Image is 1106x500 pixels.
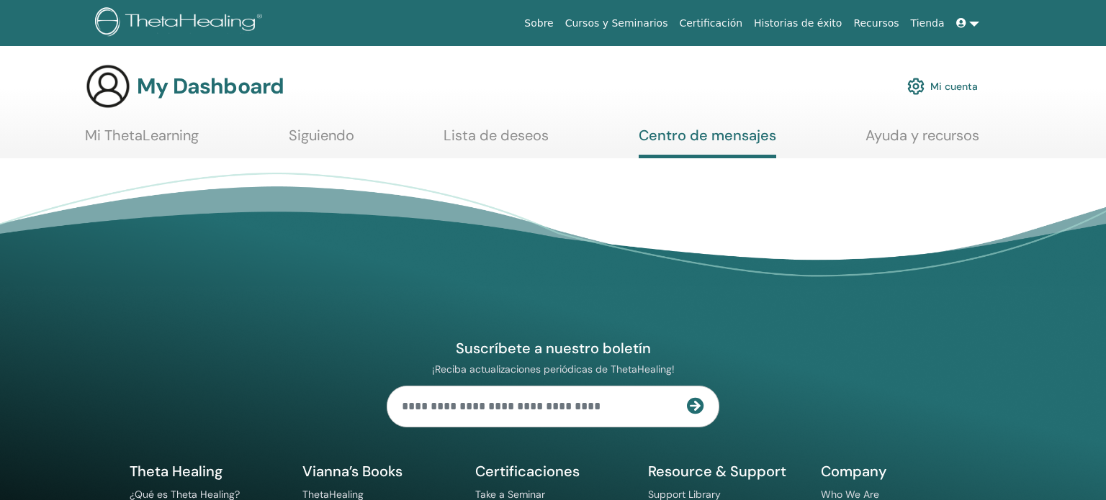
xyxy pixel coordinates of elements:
a: Siguiendo [289,127,354,155]
h5: Company [821,462,976,481]
img: cog.svg [907,74,925,99]
h5: Vianna’s Books [302,462,458,481]
img: logo.png [95,7,267,40]
h3: My Dashboard [137,73,284,99]
a: Cursos y Seminarios [559,10,674,37]
a: Mi ThetaLearning [85,127,199,155]
a: Tienda [905,10,950,37]
h5: Resource & Support [648,462,804,481]
a: Mi cuenta [907,71,978,102]
h5: Theta Healing [130,462,285,481]
h4: Suscríbete a nuestro boletín [387,339,719,358]
p: ¡Reciba actualizaciones periódicas de ThetaHealing! [387,363,719,376]
img: generic-user-icon.jpg [85,63,131,109]
a: Historias de éxito [748,10,848,37]
a: Certificación [673,10,748,37]
a: Lista de deseos [444,127,549,155]
a: Recursos [848,10,904,37]
h5: Certificaciones [475,462,631,481]
a: Sobre [518,10,559,37]
a: Ayuda y recursos [866,127,979,155]
a: Centro de mensajes [639,127,776,158]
